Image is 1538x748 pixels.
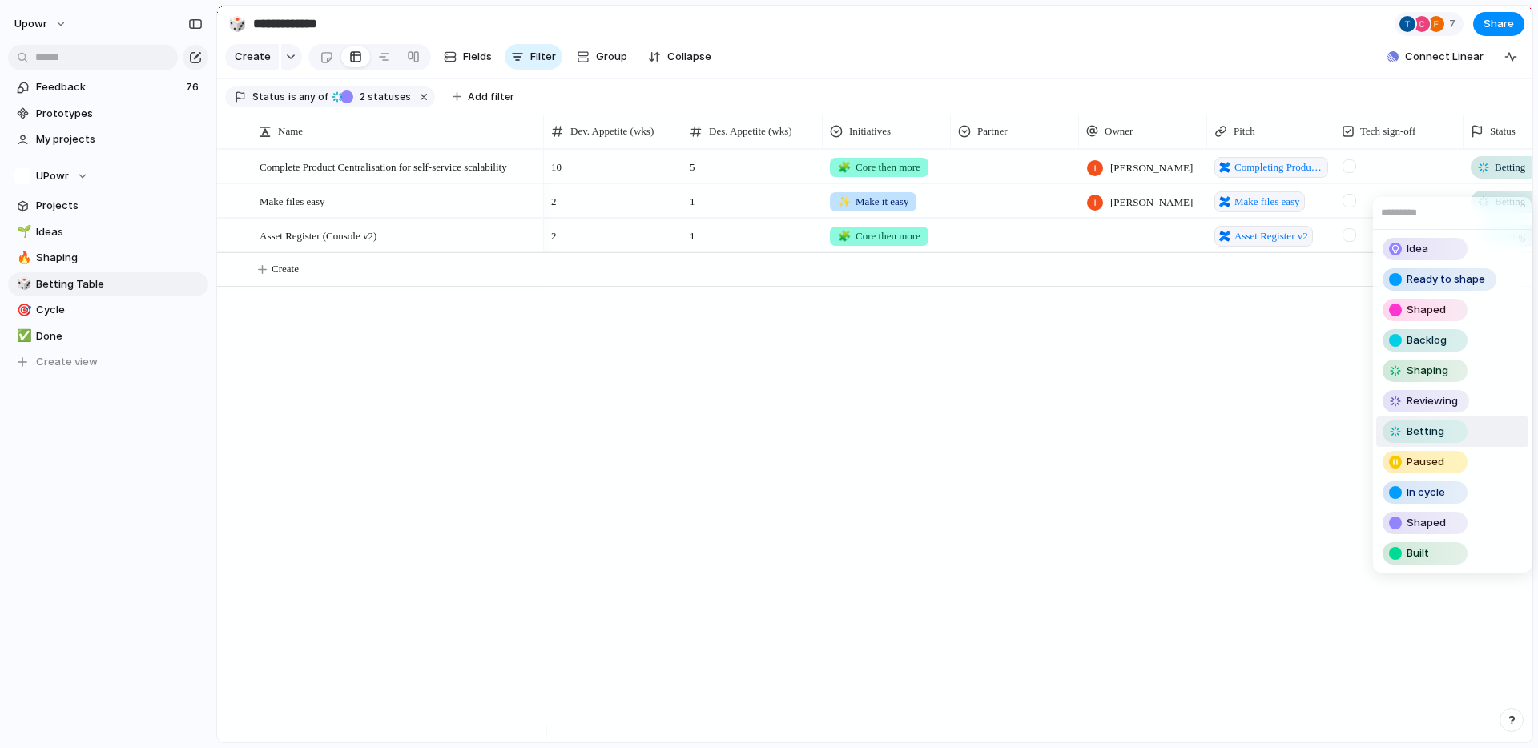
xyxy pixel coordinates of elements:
[1407,515,1446,531] span: Shaped
[1407,545,1429,561] span: Built
[1407,454,1444,470] span: Paused
[1407,241,1428,257] span: Idea
[1407,332,1447,348] span: Backlog
[1407,485,1445,501] span: In cycle
[1407,302,1446,318] span: Shaped
[1407,424,1444,440] span: Betting
[1407,393,1458,409] span: Reviewing
[1407,271,1485,288] span: Ready to shape
[1407,363,1448,379] span: Shaping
